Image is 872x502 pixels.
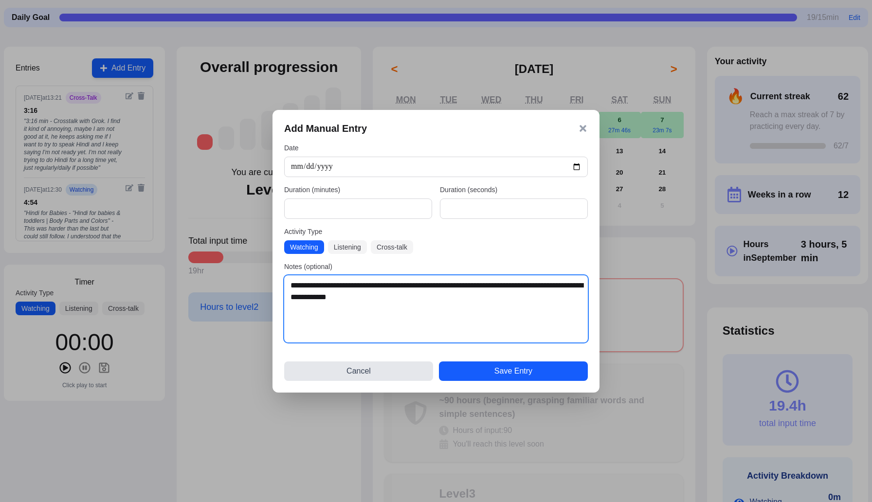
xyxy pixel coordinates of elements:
[284,122,367,135] h3: Add Manual Entry
[284,143,588,153] label: Date
[284,240,324,254] button: Watching
[284,361,433,381] button: Cancel
[284,227,588,236] label: Activity Type
[440,185,588,195] label: Duration (seconds)
[371,240,413,254] button: Cross-talk
[284,185,432,195] label: Duration (minutes)
[439,361,588,381] button: Save Entry
[284,262,588,271] label: Notes (optional)
[328,240,367,254] button: Listening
